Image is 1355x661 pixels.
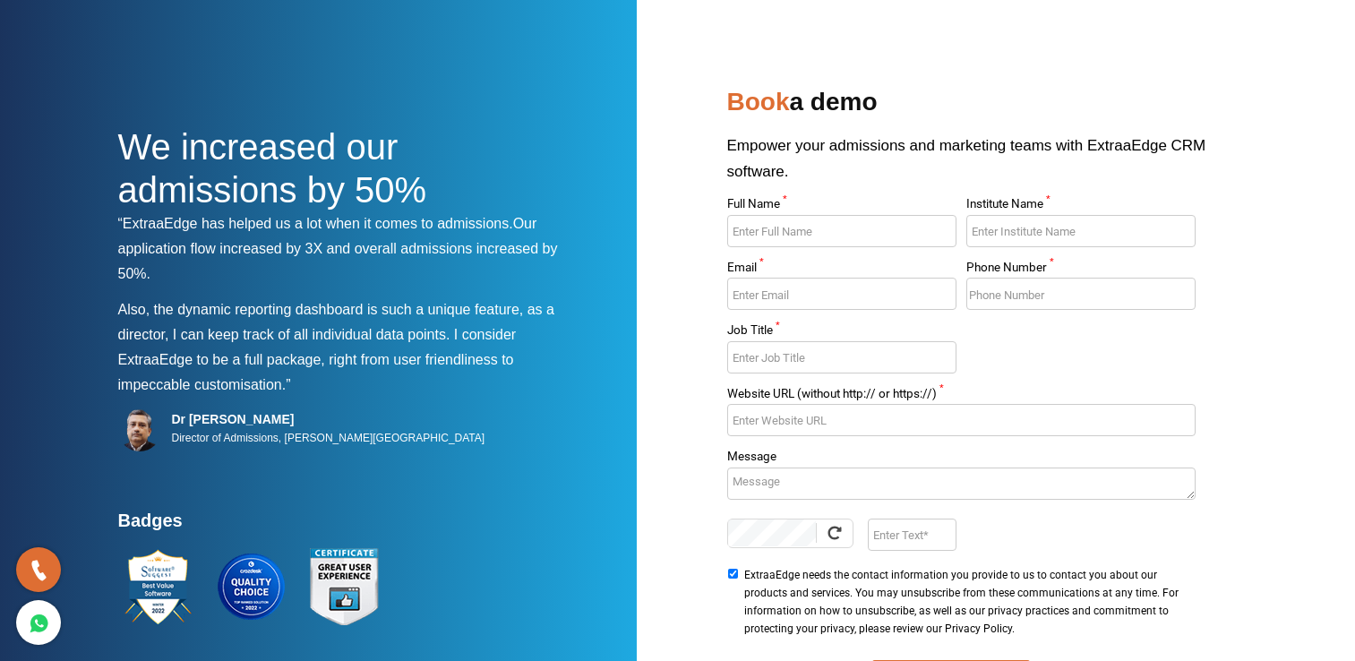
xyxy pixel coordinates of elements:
input: Enter Phone Number [966,278,1196,310]
input: Enter Institute Name [966,215,1196,247]
span: Our application flow increased by 3X and overall admissions increased by 50%. [118,216,558,281]
input: Enter Website URL [727,404,1196,436]
textarea: Message [727,468,1196,500]
input: Enter Job Title [727,341,956,373]
span: I consider ExtraaEdge to be a full package, right from user friendliness to impeccable customisat... [118,327,517,392]
label: Website URL (without http:// or https://) [727,388,1196,405]
label: Phone Number [966,262,1196,279]
label: Job Title [727,324,956,341]
label: Institute Name [966,198,1196,215]
span: “ExtraaEdge has helped us a lot when it comes to admissions. [118,216,513,231]
label: Full Name [727,198,956,215]
h4: Badges [118,510,575,542]
span: ExtraaEdge needs the contact information you provide to us to contact you about our products and ... [744,566,1190,638]
p: Empower your admissions and marketing teams with ExtraaEdge CRM software. [727,133,1238,198]
span: Also, the dynamic reporting dashboard is such a unique feature, as a director, I can keep track o... [118,302,554,342]
span: Book [727,88,790,116]
label: Email [727,262,956,279]
input: Enter Text [868,519,956,551]
h5: Dr [PERSON_NAME] [172,411,485,427]
h2: a demo [727,81,1238,133]
input: Enter Email [727,278,956,310]
input: ExtraaEdge needs the contact information you provide to us to contact you about our products and ... [727,569,739,579]
p: Director of Admissions, [PERSON_NAME][GEOGRAPHIC_DATA] [172,427,485,449]
label: Message [727,451,1196,468]
span: We increased our admissions by 50% [118,127,427,210]
input: Enter Full Name [727,215,956,247]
